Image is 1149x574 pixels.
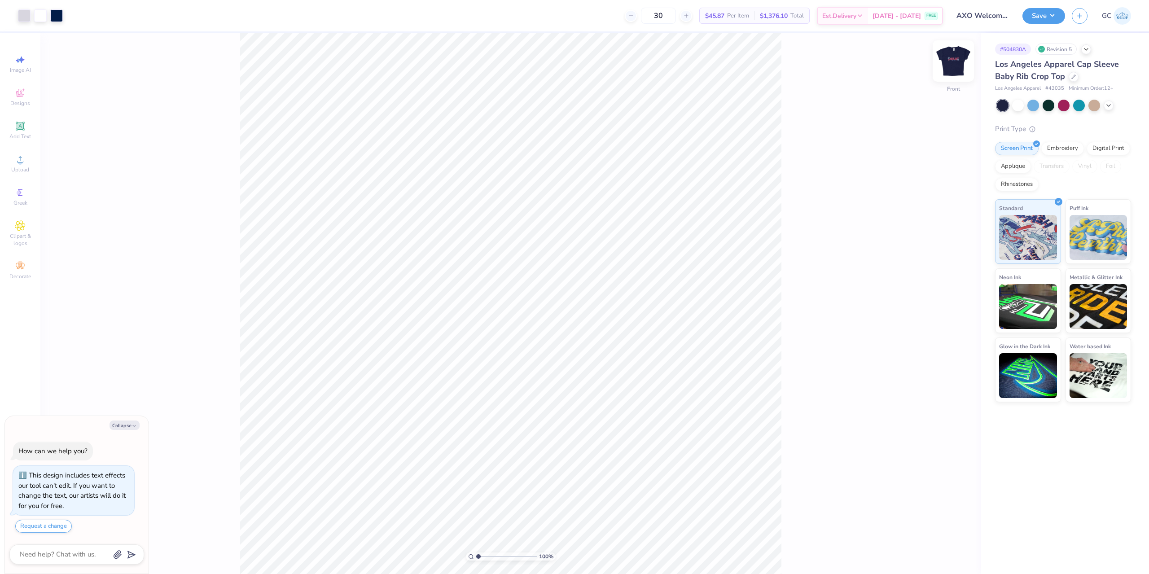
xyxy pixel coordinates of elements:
button: Save [1022,8,1065,24]
span: Est. Delivery [822,11,856,21]
div: Revision 5 [1035,44,1077,55]
span: Neon Ink [999,272,1021,282]
img: Front [935,43,971,79]
span: Designs [10,100,30,107]
img: Neon Ink [999,284,1057,329]
span: [DATE] - [DATE] [873,11,921,21]
div: # 504830A [995,44,1031,55]
div: Vinyl [1072,160,1097,173]
span: # 43035 [1045,85,1064,92]
div: Transfers [1034,160,1070,173]
div: Embroidery [1041,142,1084,155]
span: FREE [926,13,936,19]
a: GC [1102,7,1131,25]
span: Image AI [10,66,31,74]
span: Puff Ink [1070,203,1088,213]
div: Foil [1100,160,1121,173]
span: Decorate [9,273,31,280]
img: Water based Ink [1070,353,1127,398]
div: This design includes text effects our tool can't edit. If you want to change the text, our artist... [18,471,126,510]
span: Los Angeles Apparel Cap Sleeve Baby Rib Crop Top [995,59,1119,82]
button: Request a change [15,520,72,533]
span: Total [790,11,804,21]
button: Collapse [110,421,140,430]
div: How can we help you? [18,447,88,456]
span: GC [1102,11,1111,21]
div: Digital Print [1087,142,1130,155]
span: Per Item [727,11,749,21]
span: $1,376.10 [760,11,788,21]
span: Upload [11,166,29,173]
span: Los Angeles Apparel [995,85,1041,92]
span: Clipart & logos [4,232,36,247]
span: Glow in the Dark Ink [999,342,1050,351]
div: Screen Print [995,142,1039,155]
img: Puff Ink [1070,215,1127,260]
div: Rhinestones [995,178,1039,191]
input: – – [641,8,676,24]
img: Metallic & Glitter Ink [1070,284,1127,329]
img: Glow in the Dark Ink [999,353,1057,398]
div: Applique [995,160,1031,173]
span: 100 % [539,552,553,561]
input: Untitled Design [950,7,1016,25]
span: Metallic & Glitter Ink [1070,272,1123,282]
img: Gerard Christopher Trorres [1114,7,1131,25]
div: Front [947,85,960,93]
span: Minimum Order: 12 + [1069,85,1114,92]
span: $45.87 [705,11,724,21]
img: Standard [999,215,1057,260]
span: Water based Ink [1070,342,1111,351]
span: Add Text [9,133,31,140]
span: Standard [999,203,1023,213]
div: Print Type [995,124,1131,134]
span: Greek [13,199,27,206]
